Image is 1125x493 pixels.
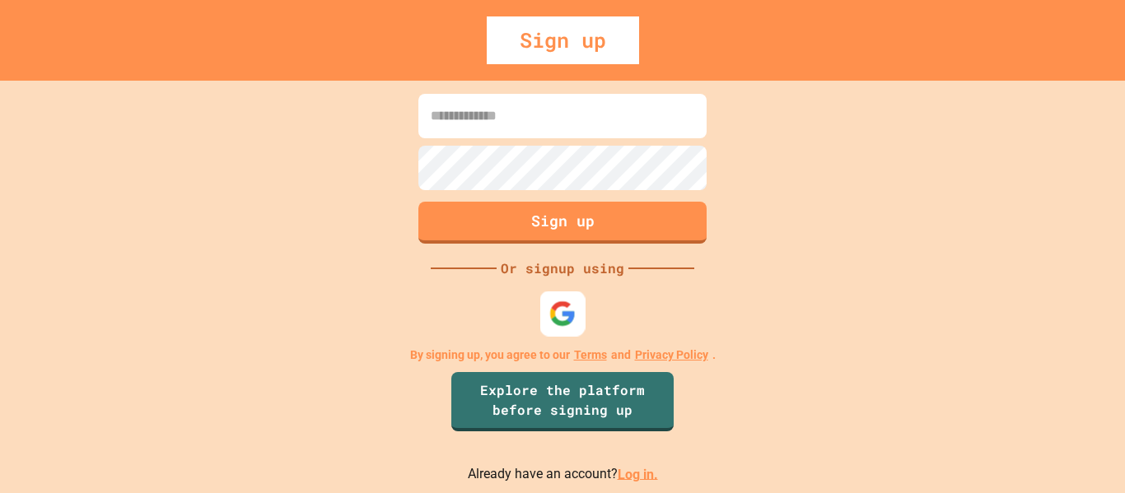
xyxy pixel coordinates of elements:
a: Explore the platform before signing up [451,372,674,431]
button: Sign up [418,202,707,244]
p: By signing up, you agree to our and . [410,346,716,364]
img: google-icon.svg [549,300,577,327]
div: Or signup using [497,258,628,278]
p: Already have an account? [468,464,658,485]
a: Log in. [618,466,658,481]
div: Sign up [487,16,639,64]
a: Privacy Policy [635,346,708,364]
a: Terms [574,346,607,364]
